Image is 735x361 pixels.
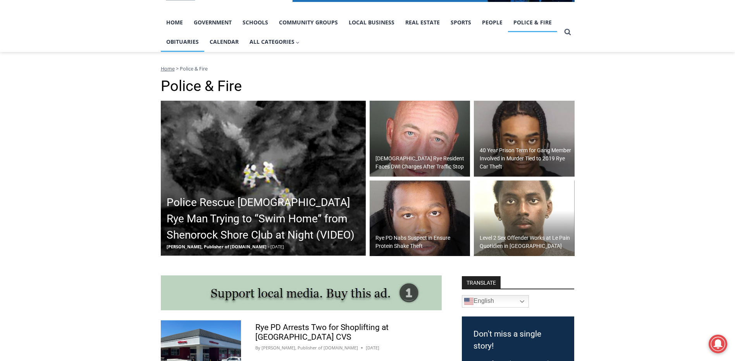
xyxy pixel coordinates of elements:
img: support local media, buy this ad [161,275,442,310]
a: Rye PD Arrests Two for Shoplifting at [GEOGRAPHIC_DATA] CVS [255,323,389,342]
span: [PERSON_NAME], Publisher of [DOMAIN_NAME] [167,244,267,249]
a: Police & Fire [508,13,557,32]
a: Government [188,13,237,32]
a: Calendar [204,32,244,52]
span: Open Tues. - Sun. [PHONE_NUMBER] [2,80,76,109]
a: Open Tues. - Sun. [PHONE_NUMBER] [0,78,78,96]
div: Apply Now <> summer and RHS senior internships available [196,0,366,75]
span: Police & Fire [180,65,208,72]
a: Schools [237,13,274,32]
h3: Don't miss a single story! [473,328,563,352]
span: By [255,344,260,351]
img: (PHOTO: Joshua Gilbert, also known as “Lor Heavy,” 24, of Bridgeport, was sentenced to 40 years i... [474,101,575,177]
a: Obituaries [161,32,204,52]
time: [DATE] [366,344,379,351]
a: Level 2 Sex Offender Works at Le Pain Quotidien in [GEOGRAPHIC_DATA] [474,180,575,256]
img: (PHOTO: Rye Police rescued 51 year old Rye resident Kenneth Niejadlik after he attempted to "swim... [161,101,366,256]
strong: TRANSLATE [462,276,501,289]
button: Child menu of All Categories [244,32,305,52]
h2: [DEMOGRAPHIC_DATA] Rye Resident Faces DWI Charges After Traffic Stop [375,155,468,171]
a: [DEMOGRAPHIC_DATA] Rye Resident Faces DWI Charges After Traffic Stop [370,101,470,177]
a: Community Groups [274,13,343,32]
nav: Breadcrumbs [161,65,575,72]
nav: Primary Navigation [161,13,561,52]
a: Home [161,65,175,72]
h2: Police Rescue [DEMOGRAPHIC_DATA] Rye Man Trying to “Swim Home” from Shenorock Shore Club at Night... [167,194,364,243]
a: Police Rescue [DEMOGRAPHIC_DATA] Rye Man Trying to “Swim Home” from Shenorock Shore Club at Night... [161,101,366,256]
span: Intern @ [DOMAIN_NAME] [203,77,359,95]
div: "the precise, almost orchestrated movements of cutting and assembling sushi and [PERSON_NAME] mak... [79,48,110,93]
h2: Level 2 Sex Offender Works at Le Pain Quotidien in [GEOGRAPHIC_DATA] [480,234,573,250]
img: (PHOTO: Rye PD advised the community on Thursday, November 14, 2024 of a Level 2 Sex Offender, 29... [474,180,575,256]
h1: Police & Fire [161,77,575,95]
h2: 40 Year Prison Term for Gang Member Involved in Murder Tied to 2019 Rye Car Theft [480,146,573,171]
img: en [464,297,473,306]
a: People [477,13,508,32]
a: Sports [445,13,477,32]
a: English [462,295,529,308]
a: Intern @ [DOMAIN_NAME] [186,75,375,96]
a: 40 Year Prison Term for Gang Member Involved in Murder Tied to 2019 Rye Car Theft [474,101,575,177]
h2: Rye PD Nabs Suspect in Ensure Protein Shake Theft [375,234,468,250]
a: [PERSON_NAME], Publisher of [DOMAIN_NAME] [262,345,358,351]
span: > [176,65,179,72]
a: Local Business [343,13,400,32]
a: Real Estate [400,13,445,32]
span: - [268,244,269,249]
img: (PHOTO: Rye PD arrested Kazeem D. Walker, age 23, of Brooklyn, NY for larceny on August 20, 2025 ... [370,180,470,256]
span: [DATE] [270,244,284,249]
a: Rye PD Nabs Suspect in Ensure Protein Shake Theft [370,180,470,256]
img: (PHOTO: Rye PD arrested 56 year old Thomas M. Davitt III of Rye on a DWI charge on Friday, August... [370,101,470,177]
button: View Search Form [561,25,575,39]
a: Home [161,13,188,32]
